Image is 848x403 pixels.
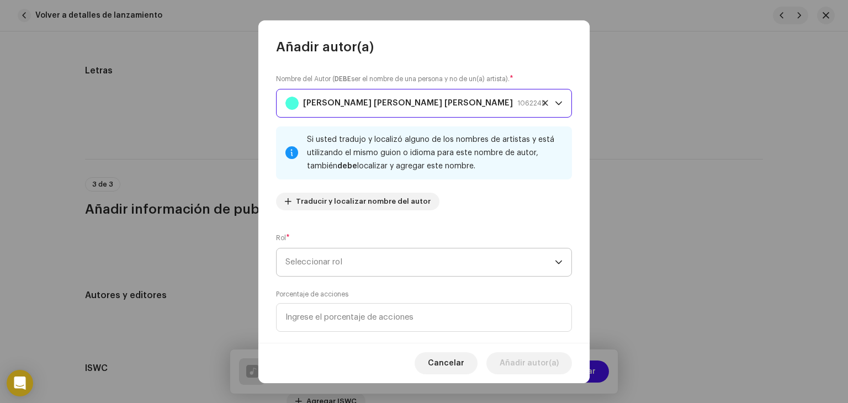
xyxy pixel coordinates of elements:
[555,248,563,276] div: dropdown trigger
[276,290,348,299] label: Porcentaje de acciones
[276,193,439,210] button: Traducir y localizar nombre del autor
[276,232,286,243] small: Rol
[555,89,563,117] div: dropdown trigger
[276,38,374,56] span: Añadir autor(a)
[500,352,559,374] span: Añadir autor(a)
[7,370,33,396] div: Open Intercom Messenger
[276,73,510,84] small: Nombre del Autor ( ser el nombre de una persona y no de un(a) artista).
[276,303,572,332] input: Ingrese el porcentaje de acciones
[486,352,572,374] button: Añadir autor(a)
[337,162,357,170] strong: debe
[415,352,478,374] button: Cancelar
[428,352,464,374] span: Cancelar
[296,190,431,213] span: Traducir y localizar nombre del autor
[335,76,351,82] strong: DEBE
[285,248,555,276] span: Seleccionar rol
[285,89,555,117] span: Kevin Daniel Sánchez Vélez
[307,133,563,173] div: Si usted tradujo y localizó alguno de los nombres de artistas y está utilizando el mismo guion o ...
[303,89,513,117] strong: [PERSON_NAME] [PERSON_NAME] [PERSON_NAME]
[517,89,546,117] span: 1062249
